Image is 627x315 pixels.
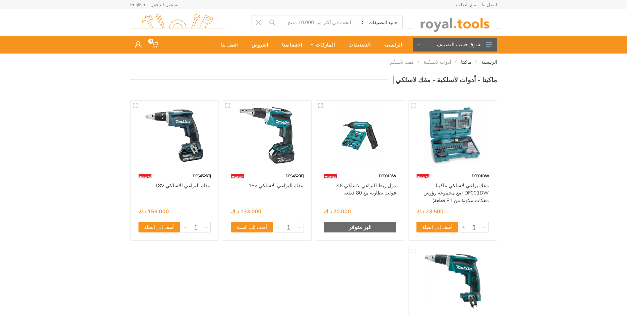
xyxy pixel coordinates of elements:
img: royal.tools Logo [408,14,502,32]
img: Royal Tools - مفك البراغي الاسلكي 18v [229,107,305,164]
a: English [130,2,145,7]
span: DF001DW [379,173,396,178]
a: الرئيسية [375,36,407,53]
div: العروض [243,38,273,52]
div: اختصاصنا [273,38,307,52]
img: Royal Tools - درل ربط البراغي لاسلكي 3.6 فولت بطارية مع 80 قطعة [322,107,398,164]
a: تسجيل الدخول [150,2,178,7]
img: 42.webp [138,170,152,182]
a: 0 [146,36,163,53]
button: أضف إلى السلة [231,222,273,232]
button: تسوق حسب التصنيف [413,38,497,52]
button: أضف إلى السلة [138,222,180,232]
a: التصنيفات [339,36,375,53]
a: اتصل بنا [482,2,497,7]
div: الرئيسية [375,38,407,52]
div: الماركات [307,38,339,52]
h3: ماكيتا - أدوات لاسلكية - مفك لاسلكي [393,76,497,84]
div: التصنيفات [339,38,375,52]
span: DFS452RFJ [286,173,303,178]
span: DF001DW [472,173,489,178]
img: royal.tools Logo [130,14,225,32]
img: Royal Tools - مفك براغي لاسلكي ماكيتا DF001DW (مع مجموعة رؤوس مفكات مكونة من 81 قطعة) [414,107,491,164]
a: مفك البراغي الاسلكي 18V [155,182,211,189]
a: ماكيتا [461,59,471,65]
div: غير متوفر [324,222,396,232]
a: مفك البراغي الاسلكي 18v [249,182,303,189]
li: مفك لاسلكي [379,59,414,65]
a: العروض [243,36,273,53]
button: أضف إلى السلة [416,222,458,232]
a: درل ربط البراغي لاسلكي 3.6 فولت بطارية مع 80 قطعة [336,182,396,196]
img: Royal Tools - مفك البراغي الاسلكي 18v [414,252,491,309]
div: 23.500 د.ك [416,209,444,214]
div: 20.000 د.ك [324,209,351,214]
div: اتصل بنا [212,38,242,52]
div: 153.000 د.ك [138,209,169,214]
img: Royal Tools - مفك البراغي الاسلكي 18V [137,107,213,164]
a: مفك براغي لاسلكي ماكيتا DF001DW (مع مجموعة رؤوس مفكات مكونة من 81 قطعة) [423,182,489,203]
select: Category [357,16,402,29]
input: Site search [279,16,357,29]
a: الرئيسية [481,59,497,65]
img: 42.webp [416,170,430,182]
a: اتصل بنا [212,36,242,53]
a: أدوات لاسلكية [424,59,451,65]
a: تتبع الطلب [456,2,476,7]
img: 42.webp [324,170,337,182]
span: 0 [148,39,153,44]
img: 42.webp [231,170,244,182]
nav: breadcrumb [130,59,497,65]
a: اختصاصنا [273,36,307,53]
div: 133.000 د.ك [231,209,261,214]
span: DFS452RTJ [193,173,211,178]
